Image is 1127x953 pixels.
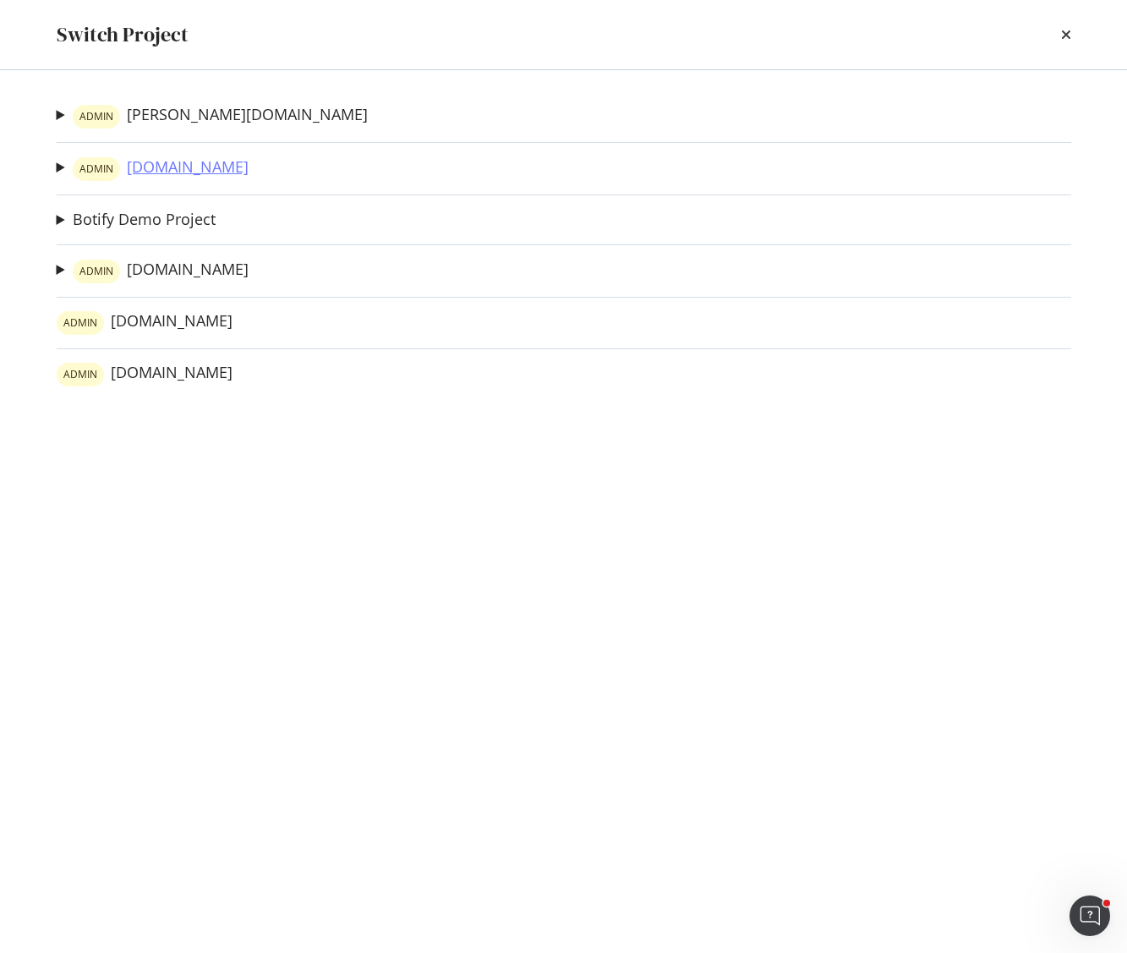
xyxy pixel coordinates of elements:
[79,164,113,174] span: ADMIN
[63,318,97,328] span: ADMIN
[73,260,249,283] a: warning label[DOMAIN_NAME]
[73,157,249,181] a: warning label[DOMAIN_NAME]
[57,311,233,335] a: warning label[DOMAIN_NAME]
[73,211,216,228] a: Botify Demo Project
[73,105,120,129] div: warning label
[73,105,368,129] a: warning label[PERSON_NAME][DOMAIN_NAME]
[73,157,120,181] div: warning label
[57,259,249,283] summary: warning label[DOMAIN_NAME]
[57,156,249,181] summary: warning label[DOMAIN_NAME]
[63,370,97,380] span: ADMIN
[79,112,113,122] span: ADMIN
[57,20,189,49] div: Switch Project
[57,363,233,386] a: warning label[DOMAIN_NAME]
[1061,20,1071,49] div: times
[73,260,120,283] div: warning label
[57,209,216,231] summary: Botify Demo Project
[57,363,104,386] div: warning label
[1070,895,1110,936] iframe: Intercom live chat
[57,311,104,335] div: warning label
[79,266,113,277] span: ADMIN
[57,104,368,129] summary: warning label[PERSON_NAME][DOMAIN_NAME]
